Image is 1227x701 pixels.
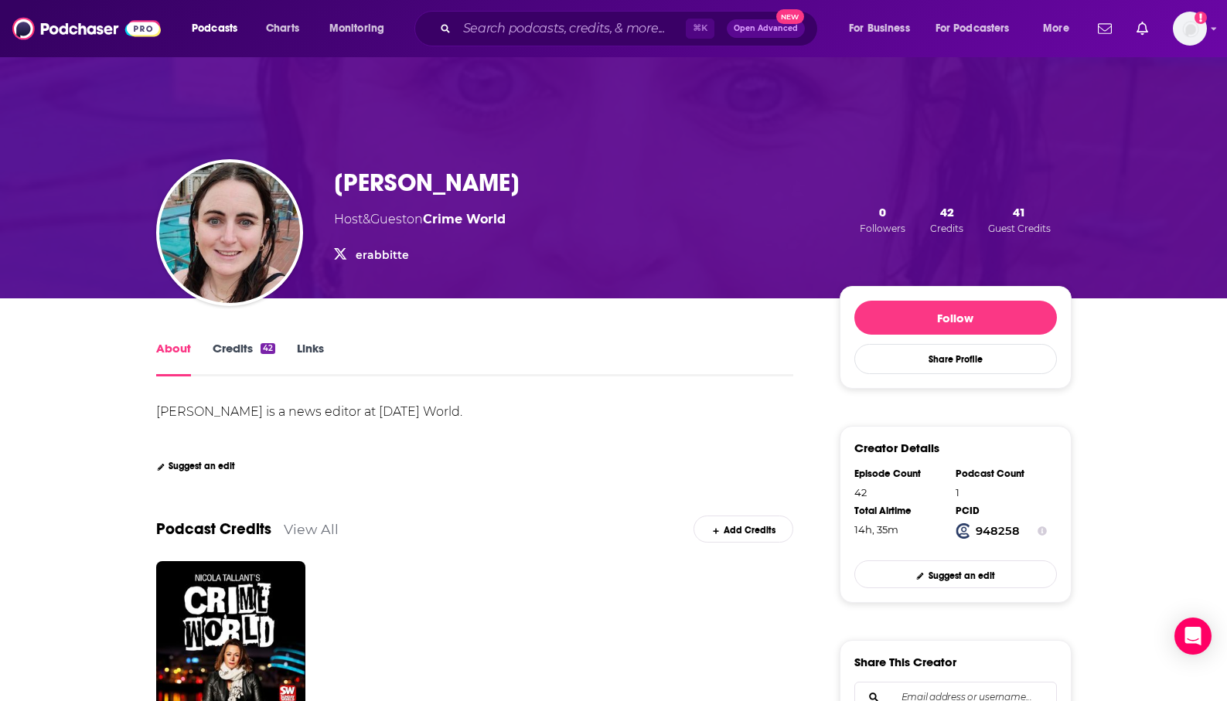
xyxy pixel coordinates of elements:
span: Monitoring [329,18,384,39]
a: Links [297,341,324,376]
span: on [407,212,506,226]
span: & [363,212,370,226]
strong: 948258 [976,524,1020,538]
img: User Profile [1173,12,1207,46]
span: More [1043,18,1069,39]
a: Suggest an edit [854,560,1057,587]
span: Open Advanced [734,25,798,32]
button: open menu [838,16,929,41]
input: Search podcasts, credits, & more... [457,16,686,41]
button: 41Guest Credits [983,204,1055,235]
button: open menu [925,16,1032,41]
span: New [776,9,804,24]
div: 42 [854,486,946,499]
button: Follow [854,301,1057,335]
img: Eimear Rabbitt [159,162,300,303]
div: Podcast Count [956,468,1047,480]
a: View All [284,521,339,537]
a: Podcast Credits [156,519,271,539]
a: Show notifications dropdown [1092,15,1118,42]
span: Podcasts [192,18,237,39]
div: PCID [956,505,1047,517]
a: Suggest an edit [156,461,236,471]
div: [PERSON_NAME] is a news editor at [DATE] World. [156,404,462,419]
button: Show Info [1038,523,1047,539]
button: Show profile menu [1173,12,1207,46]
span: Charts [266,18,299,39]
span: 0 [879,205,886,219]
div: 42 [261,343,275,354]
button: Open AdvancedNew [727,19,805,38]
div: Total Airtime [854,505,946,517]
span: For Podcasters [936,18,1010,39]
svg: Add a profile image [1195,12,1207,24]
span: Guest [370,212,407,226]
span: Host [334,212,363,226]
a: Add Credits [694,516,793,543]
span: Followers [860,223,905,234]
a: Crime World [423,212,506,226]
img: Podchaser Creator ID logo [956,523,971,539]
button: 0Followers [855,204,910,235]
span: Guest Credits [988,223,1051,234]
div: Open Intercom Messenger [1174,618,1212,655]
button: Share Profile [854,344,1057,374]
button: open menu [1032,16,1089,41]
div: Search podcasts, credits, & more... [429,11,833,46]
button: open menu [319,16,404,41]
button: 42Credits [925,204,968,235]
a: Charts [256,16,308,41]
button: open menu [181,16,257,41]
div: Episode Count [854,468,946,480]
span: Logged in as patiencebaldacci [1173,12,1207,46]
span: For Business [849,18,910,39]
a: erabbitte [356,248,409,262]
a: Credits42 [213,341,275,376]
h1: [PERSON_NAME] [334,168,520,198]
span: 14 hours, 35 minutes, 26 seconds [854,523,898,536]
img: Podchaser - Follow, Share and Rate Podcasts [12,14,161,43]
span: 42 [940,205,954,219]
div: 1 [956,486,1047,499]
span: ⌘ K [686,19,714,39]
a: About [156,341,191,376]
span: 41 [1013,205,1026,219]
h3: Share This Creator [854,655,956,669]
span: Credits [930,223,963,234]
h3: Creator Details [854,441,939,455]
a: Show notifications dropdown [1130,15,1154,42]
